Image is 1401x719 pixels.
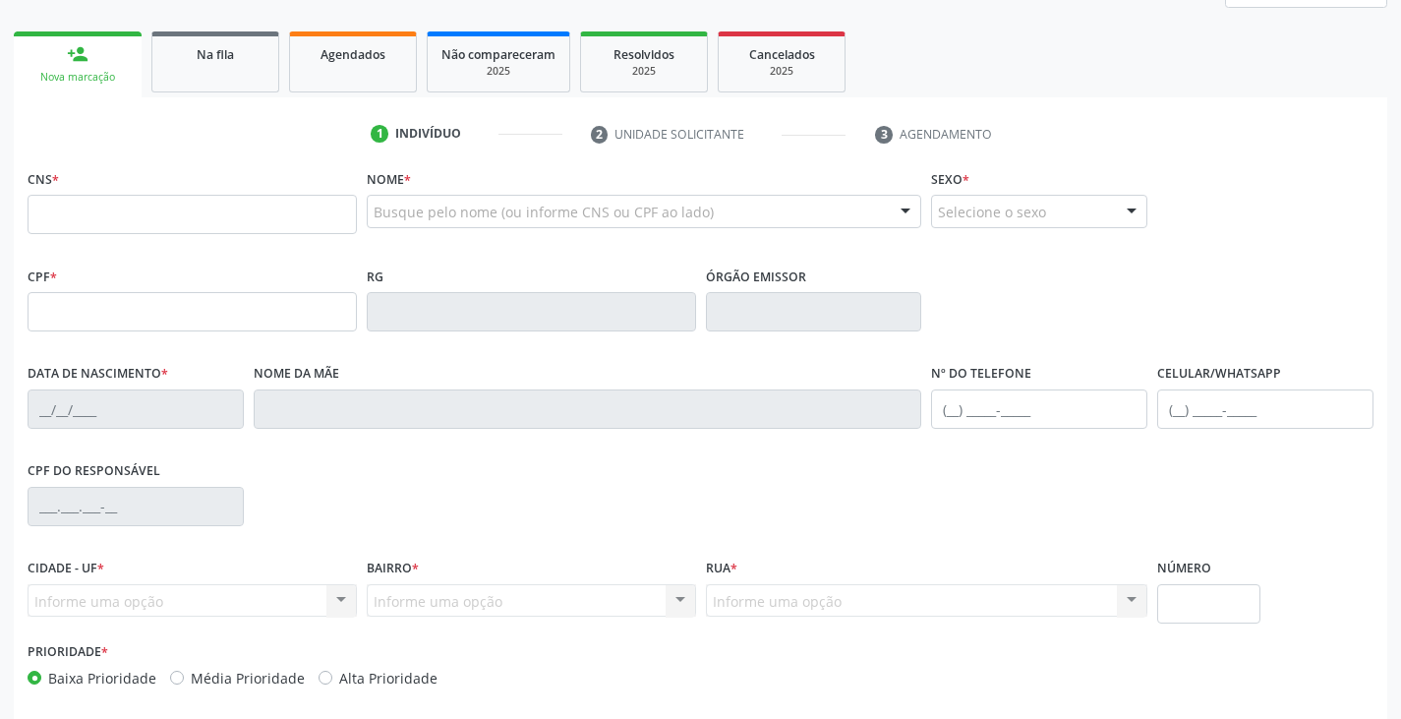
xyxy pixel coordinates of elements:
[395,125,461,143] div: Indivíduo
[595,64,693,79] div: 2025
[28,554,104,584] label: Cidade - UF
[931,359,1031,389] label: Nº do Telefone
[28,389,244,429] input: __/__/____
[371,125,388,143] div: 1
[938,202,1046,222] span: Selecione o sexo
[28,456,160,487] label: CPF do responsável
[67,43,88,65] div: person_add
[1157,554,1211,584] label: Número
[367,554,419,584] label: Bairro
[367,164,411,195] label: Nome
[441,46,555,63] span: Não compareceram
[706,262,806,292] label: Órgão emissor
[191,668,305,689] label: Média Prioridade
[613,46,674,63] span: Resolvidos
[441,64,555,79] div: 2025
[732,64,831,79] div: 2025
[749,46,815,63] span: Cancelados
[374,202,714,222] span: Busque pelo nome (ou informe CNS ou CPF ao lado)
[28,262,57,292] label: CPF
[28,487,244,526] input: ___.___.___-__
[1157,389,1373,429] input: (__) _____-_____
[339,668,438,689] label: Alta Prioridade
[1157,359,1281,389] label: Celular/WhatsApp
[28,359,168,389] label: Data de nascimento
[28,164,59,195] label: CNS
[254,359,339,389] label: Nome da mãe
[706,554,737,584] label: Rua
[931,164,969,195] label: Sexo
[28,70,128,85] div: Nova marcação
[197,46,234,63] span: Na fila
[367,262,383,292] label: RG
[321,46,385,63] span: Agendados
[48,668,156,689] label: Baixa Prioridade
[931,389,1147,429] input: (__) _____-_____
